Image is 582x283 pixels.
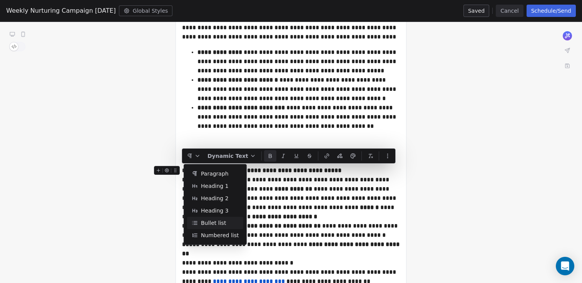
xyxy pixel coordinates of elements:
[201,170,229,178] span: Paragraph
[201,194,229,203] span: Heading 2
[6,6,116,15] span: Weekly Nurturing Campaign [DATE]
[201,207,229,215] span: Heading 3
[496,5,523,17] button: Cancel
[556,257,574,275] div: Open Intercom Messenger
[187,167,243,241] div: Suggestions
[204,150,259,162] button: Dynamic Text
[527,5,576,17] button: Schedule/Send
[201,231,239,239] span: Numbered list
[119,5,173,16] button: Global Styles
[201,182,229,190] span: Heading 1
[201,219,226,227] span: Bullet list
[463,5,489,17] button: Saved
